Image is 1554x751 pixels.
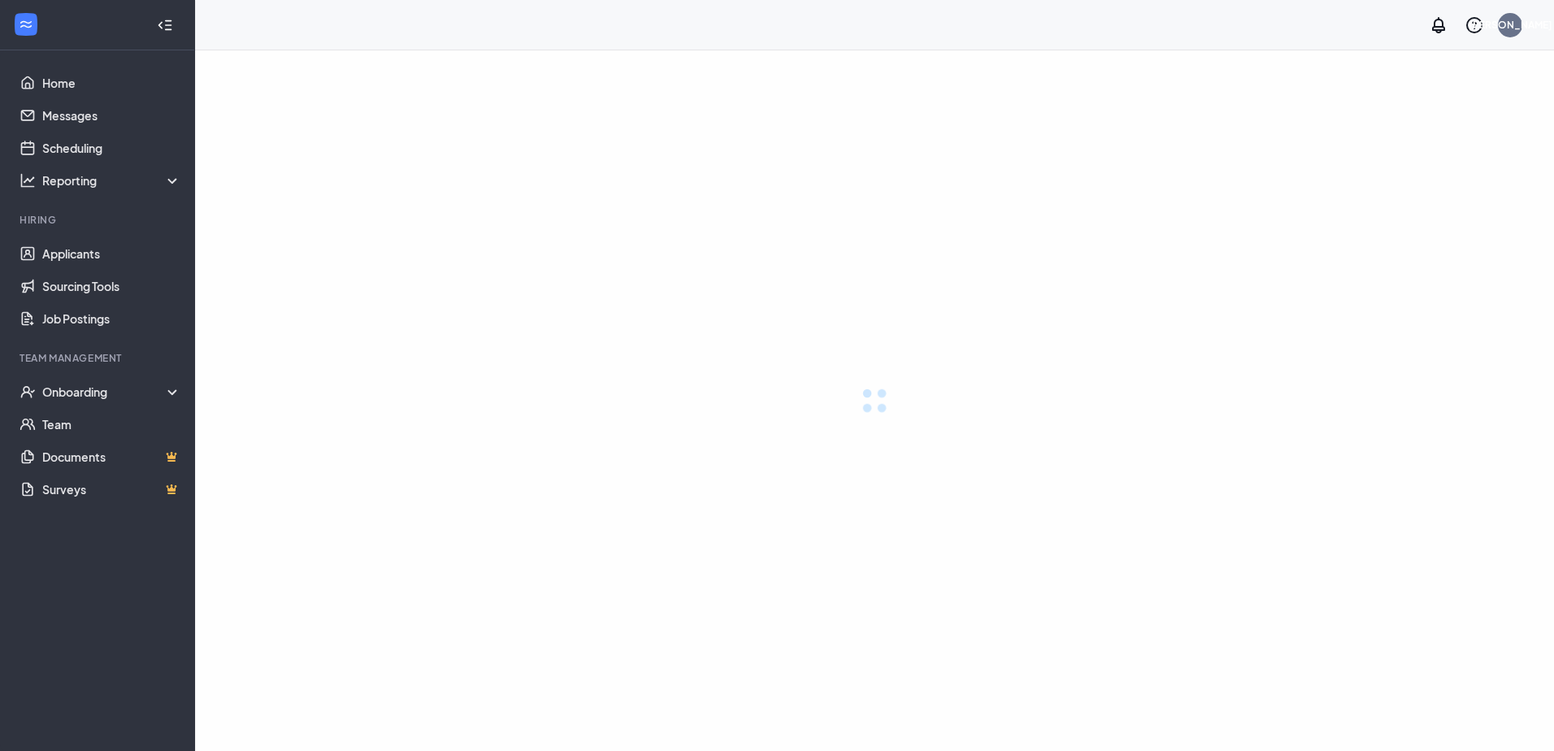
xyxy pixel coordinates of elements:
[42,67,181,99] a: Home
[42,132,181,164] a: Scheduling
[42,473,181,506] a: SurveysCrown
[20,351,178,365] div: Team Management
[20,172,36,189] svg: Analysis
[1429,15,1448,35] svg: Notifications
[20,213,178,227] div: Hiring
[18,16,34,33] svg: WorkstreamLogo
[42,172,182,189] div: Reporting
[42,384,182,400] div: Onboarding
[42,270,181,302] a: Sourcing Tools
[42,302,181,335] a: Job Postings
[42,408,181,441] a: Team
[1465,15,1484,35] svg: QuestionInfo
[42,441,181,473] a: DocumentsCrown
[20,384,36,400] svg: UserCheck
[42,237,181,270] a: Applicants
[1469,18,1552,32] div: [PERSON_NAME]
[157,17,173,33] svg: Collapse
[42,99,181,132] a: Messages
